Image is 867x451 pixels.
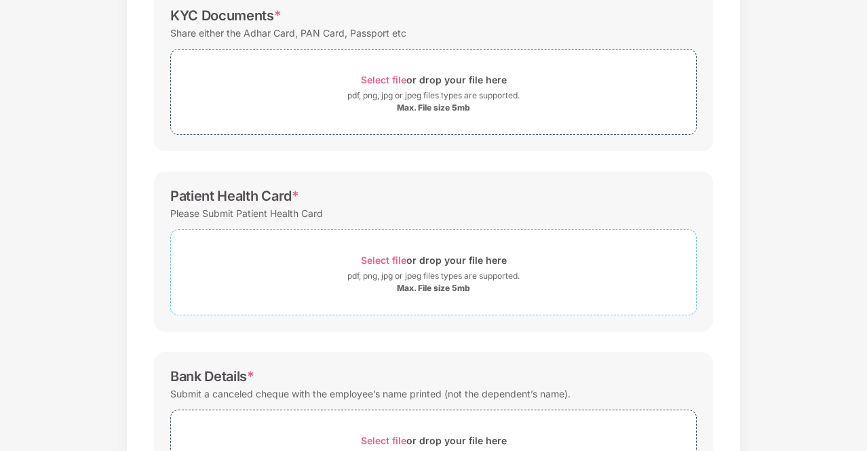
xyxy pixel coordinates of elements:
div: Max. File size 5mb [397,283,470,294]
span: Select fileor drop your file herepdf, png, jpg or jpeg files types are supported.Max. File size 5mb [171,240,696,305]
div: or drop your file here [361,251,507,269]
div: KYC Documents [170,7,282,24]
div: or drop your file here [361,71,507,89]
div: Patient Health Card [170,188,299,204]
div: Max. File size 5mb [397,102,470,113]
div: pdf, png, jpg or jpeg files types are supported. [347,269,520,283]
div: Submit a canceled cheque with the employee’s name printed (not the dependent’s name). [170,385,571,403]
span: Select fileor drop your file herepdf, png, jpg or jpeg files types are supported.Max. File size 5mb [171,60,696,124]
span: Select file [361,254,406,266]
div: Please Submit Patient Health Card [170,204,323,222]
span: Select file [361,74,406,85]
div: Share either the Adhar Card, PAN Card, Passport etc [170,24,406,42]
div: or drop your file here [361,431,507,450]
div: pdf, png, jpg or jpeg files types are supported. [347,89,520,102]
span: Select file [361,435,406,446]
div: Bank Details [170,368,254,385]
